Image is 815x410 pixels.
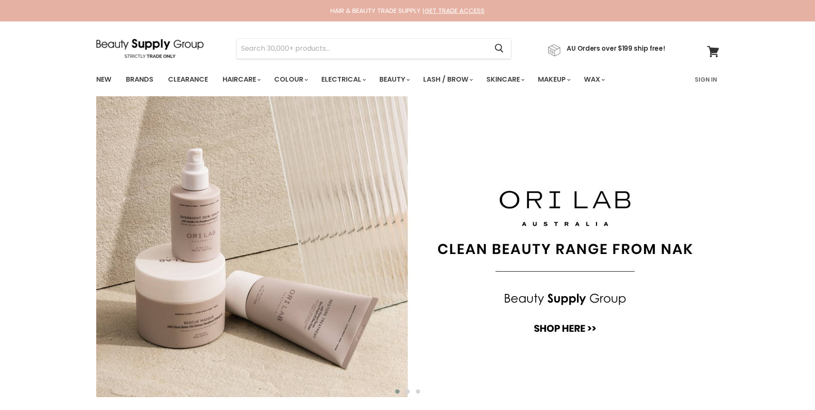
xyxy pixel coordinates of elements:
a: GET TRADE ACCESS [424,6,485,15]
a: Beauty [373,70,415,89]
a: New [90,70,118,89]
a: Electrical [315,70,371,89]
a: Wax [577,70,610,89]
a: Haircare [216,70,266,89]
a: Makeup [531,70,576,89]
ul: Main menu [90,67,651,92]
iframe: Gorgias live chat messenger [772,370,806,401]
input: Search [237,39,488,58]
a: Clearance [162,70,214,89]
a: Skincare [480,70,530,89]
a: Sign In [690,70,722,89]
div: HAIR & BEAUTY TRADE SUPPLY | [85,6,730,15]
a: Colour [268,70,313,89]
a: Lash / Brow [417,70,478,89]
nav: Main [85,67,730,92]
form: Product [236,38,511,59]
a: Brands [119,70,160,89]
button: Search [488,39,511,58]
